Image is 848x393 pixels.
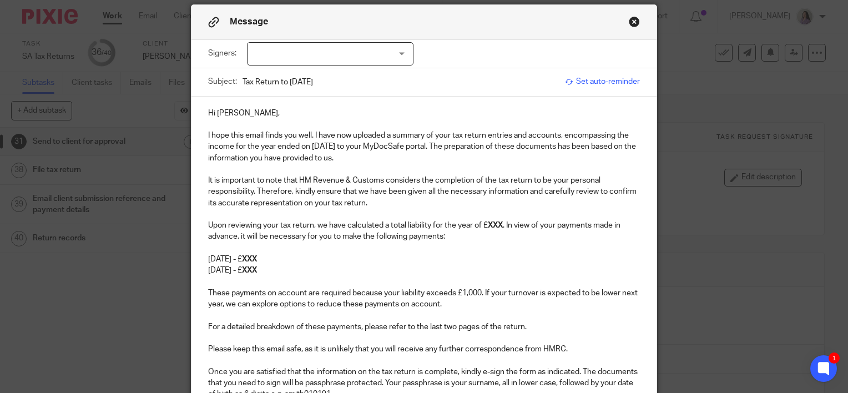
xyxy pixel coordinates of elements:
[208,220,640,243] p: Upon reviewing your tax return, we have calculated a total liability for the year of £ . In view ...
[208,130,640,164] p: I hope this email finds you well. I have now uploaded a summary of your tax return entries and ac...
[242,255,257,263] strong: XXX
[208,108,640,119] p: Hi [PERSON_NAME],
[242,266,257,274] strong: XXX
[208,265,640,276] p: [DATE] - £
[488,221,503,229] strong: XXX
[208,321,640,332] p: For a detailed breakdown of these payments, please refer to the last two pages of the return.
[208,344,640,355] p: Please keep this email safe, as it is unlikely that you will receive any further correspondence f...
[829,352,840,364] div: 1
[208,254,640,265] p: [DATE] - £
[208,175,640,209] p: It is important to note that HM Revenue & Customs considers the completion of the tax return to b...
[208,288,640,310] p: These payments on account are required because your liability exceeds £1,000. If your turnover is...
